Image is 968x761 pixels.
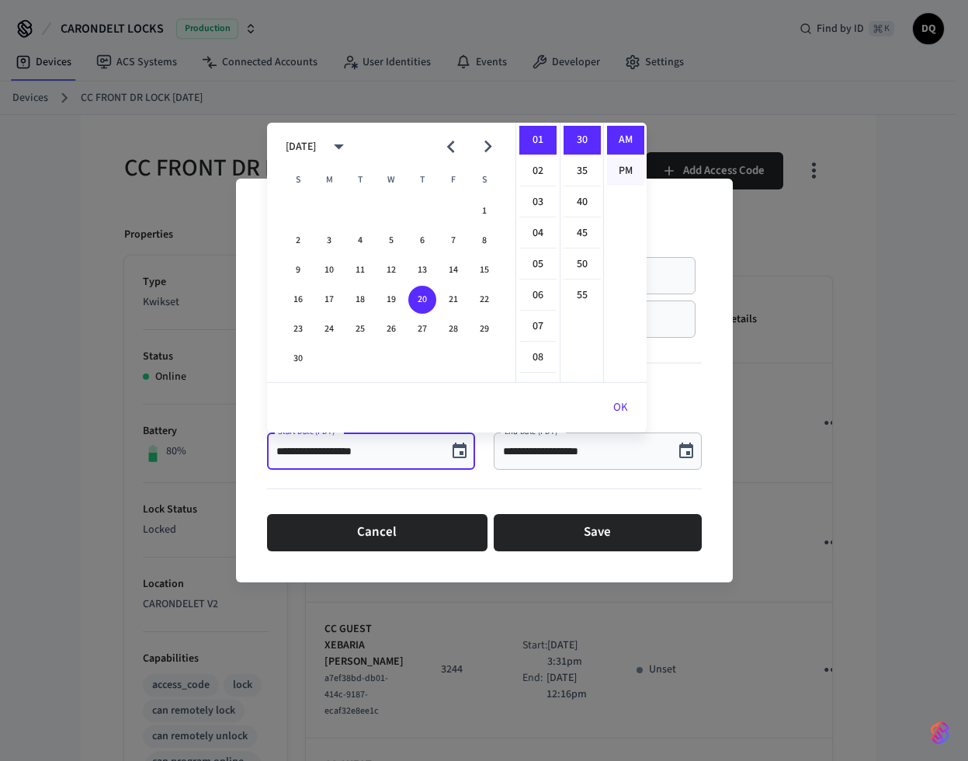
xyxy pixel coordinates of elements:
button: 28 [439,315,467,343]
li: 35 minutes [564,157,601,186]
li: 9 hours [519,374,557,404]
img: SeamLogoGradient.69752ec5.svg [931,721,949,745]
li: 3 hours [519,188,557,217]
button: 22 [470,286,498,314]
button: 23 [284,315,312,343]
span: Wednesday [377,165,405,196]
span: Tuesday [346,165,374,196]
button: 25 [346,315,374,343]
li: 55 minutes [564,281,601,310]
button: 8 [470,227,498,255]
li: 6 hours [519,281,557,311]
li: 40 minutes [564,188,601,217]
button: 3 [315,227,343,255]
button: 4 [346,227,374,255]
button: 18 [346,286,374,314]
li: 2 hours [519,157,557,186]
li: PM [607,157,644,186]
button: 13 [408,256,436,284]
button: 27 [408,315,436,343]
button: Choose date, selected date is Nov 20, 2025 [444,436,475,467]
button: 16 [284,286,312,314]
li: 1 hours [519,126,557,155]
span: Saturday [470,165,498,196]
button: 11 [346,256,374,284]
li: 4 hours [519,219,557,248]
li: 8 hours [519,343,557,373]
button: 20 [408,286,436,314]
button: 5 [377,227,405,255]
button: 9 [284,256,312,284]
button: Previous month [432,128,469,165]
button: 21 [439,286,467,314]
li: 50 minutes [564,250,601,280]
button: calendar view is open, switch to year view [321,128,357,165]
button: 17 [315,286,343,314]
button: 2 [284,227,312,255]
button: 26 [377,315,405,343]
span: Sunday [284,165,312,196]
li: AM [607,126,644,155]
ul: Select minutes [560,123,603,382]
button: 24 [315,315,343,343]
button: 6 [408,227,436,255]
button: Next month [470,128,506,165]
li: 5 hours [519,250,557,280]
button: 10 [315,256,343,284]
button: 30 [284,345,312,373]
ul: Select hours [516,123,560,382]
li: 45 minutes [564,219,601,248]
span: Friday [439,165,467,196]
button: Save [494,514,702,551]
span: Monday [315,165,343,196]
li: 7 hours [519,312,557,342]
button: 12 [377,256,405,284]
button: Cancel [267,514,487,551]
button: Choose date, selected date is Sep 11, 2025 [671,436,702,467]
ul: Select meridiem [603,123,647,382]
button: 19 [377,286,405,314]
li: 30 minutes [564,126,601,155]
button: 14 [439,256,467,284]
span: Thursday [408,165,436,196]
div: [DATE] [286,139,316,155]
button: OK [595,389,647,426]
button: 29 [470,315,498,343]
button: 15 [470,256,498,284]
button: 7 [439,227,467,255]
button: 1 [470,197,498,225]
